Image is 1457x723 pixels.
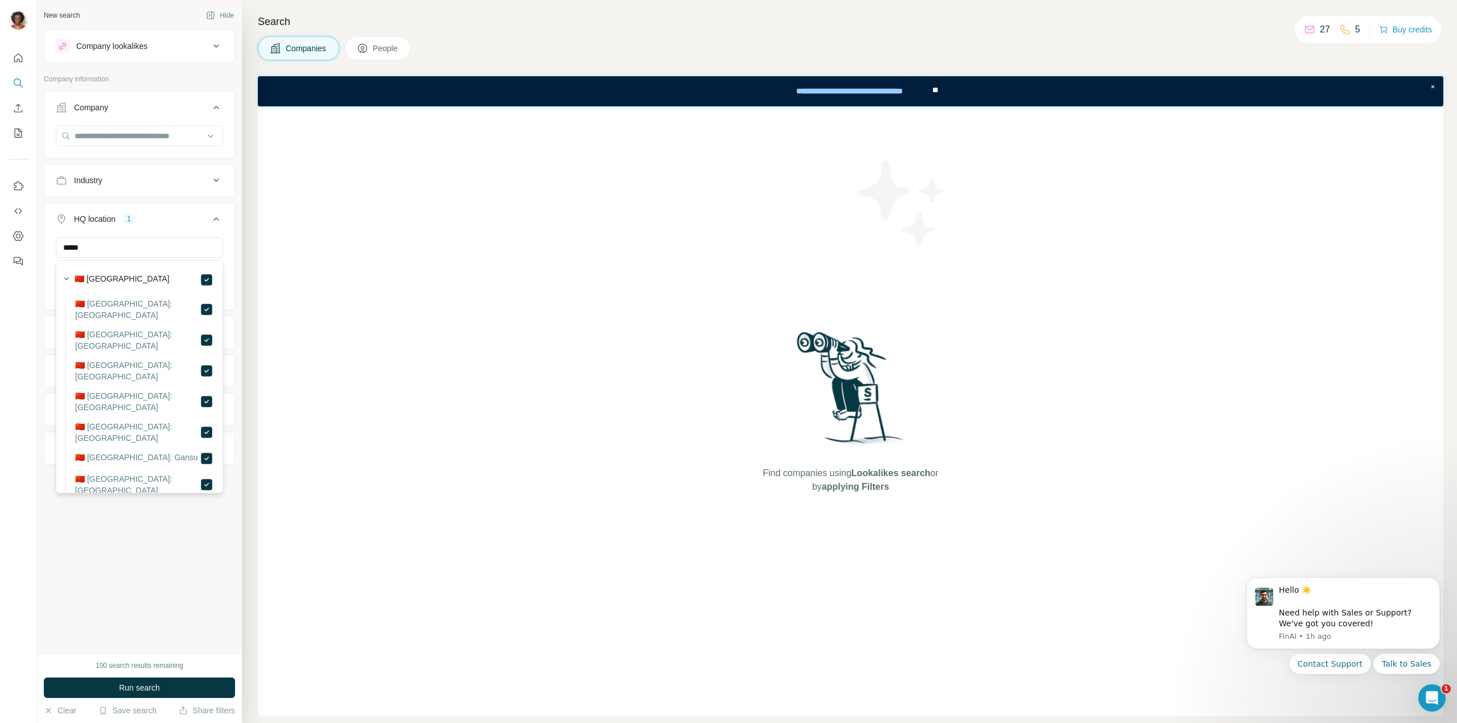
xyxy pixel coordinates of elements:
[851,468,931,478] span: Lookalikes search
[44,319,234,346] button: Annual revenue ($)
[75,329,200,352] label: 🇨🇳 [GEOGRAPHIC_DATA]: [GEOGRAPHIC_DATA]
[258,14,1443,30] h4: Search
[9,98,27,118] button: Enrich CSV
[44,357,234,385] button: Employees (size)
[98,705,157,716] button: Save search
[75,360,200,382] label: 🇨🇳 [GEOGRAPHIC_DATA]: [GEOGRAPHIC_DATA]
[44,74,235,84] p: Company information
[44,167,234,194] button: Industry
[74,175,102,186] div: Industry
[9,226,27,246] button: Dashboard
[373,43,399,54] span: People
[1379,22,1432,38] button: Buy credits
[44,435,234,462] button: Keywords
[76,40,147,52] div: Company lookalikes
[122,214,135,224] div: 1
[75,473,200,496] label: 🇨🇳 [GEOGRAPHIC_DATA]: [GEOGRAPHIC_DATA]
[75,452,198,465] label: 🇨🇳 [GEOGRAPHIC_DATA]: Gansu
[9,251,27,271] button: Feedback
[75,421,200,444] label: 🇨🇳 [GEOGRAPHIC_DATA]: [GEOGRAPHIC_DATA]
[96,660,183,671] div: 100 search results remaining
[75,298,200,321] label: 🇨🇳 [GEOGRAPHIC_DATA]: [GEOGRAPHIC_DATA]
[286,43,327,54] span: Companies
[198,7,242,24] button: Hide
[9,73,27,93] button: Search
[258,76,1443,106] iframe: Banner
[44,677,235,698] button: Run search
[44,205,234,237] button: HQ location1
[792,329,910,456] img: Surfe Illustration - Woman searching with binoculars
[1418,684,1446,712] iframe: Intercom live chat
[759,466,941,494] span: Find companies using or by
[9,48,27,68] button: Quick start
[1355,23,1360,36] p: 5
[74,213,116,225] div: HQ location
[822,482,889,491] span: applying Filters
[44,32,234,60] button: Company lookalikes
[119,682,160,693] span: Run search
[1229,563,1457,717] iframe: Intercom notifications message
[179,705,235,716] button: Share filters
[44,10,80,20] div: New search
[75,273,170,287] label: 🇨🇳 [GEOGRAPHIC_DATA]
[44,94,234,126] button: Company
[851,152,953,254] img: Surfe Illustration - Stars
[44,396,234,423] button: Technologies
[9,123,27,143] button: My lists
[75,390,200,413] label: 🇨🇳 [GEOGRAPHIC_DATA]: [GEOGRAPHIC_DATA]
[9,201,27,221] button: Use Surfe API
[74,102,108,113] div: Company
[1320,23,1330,36] p: 27
[44,705,76,716] button: Clear
[9,176,27,196] button: Use Surfe on LinkedIn
[1442,684,1451,693] span: 1
[9,11,27,30] img: Avatar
